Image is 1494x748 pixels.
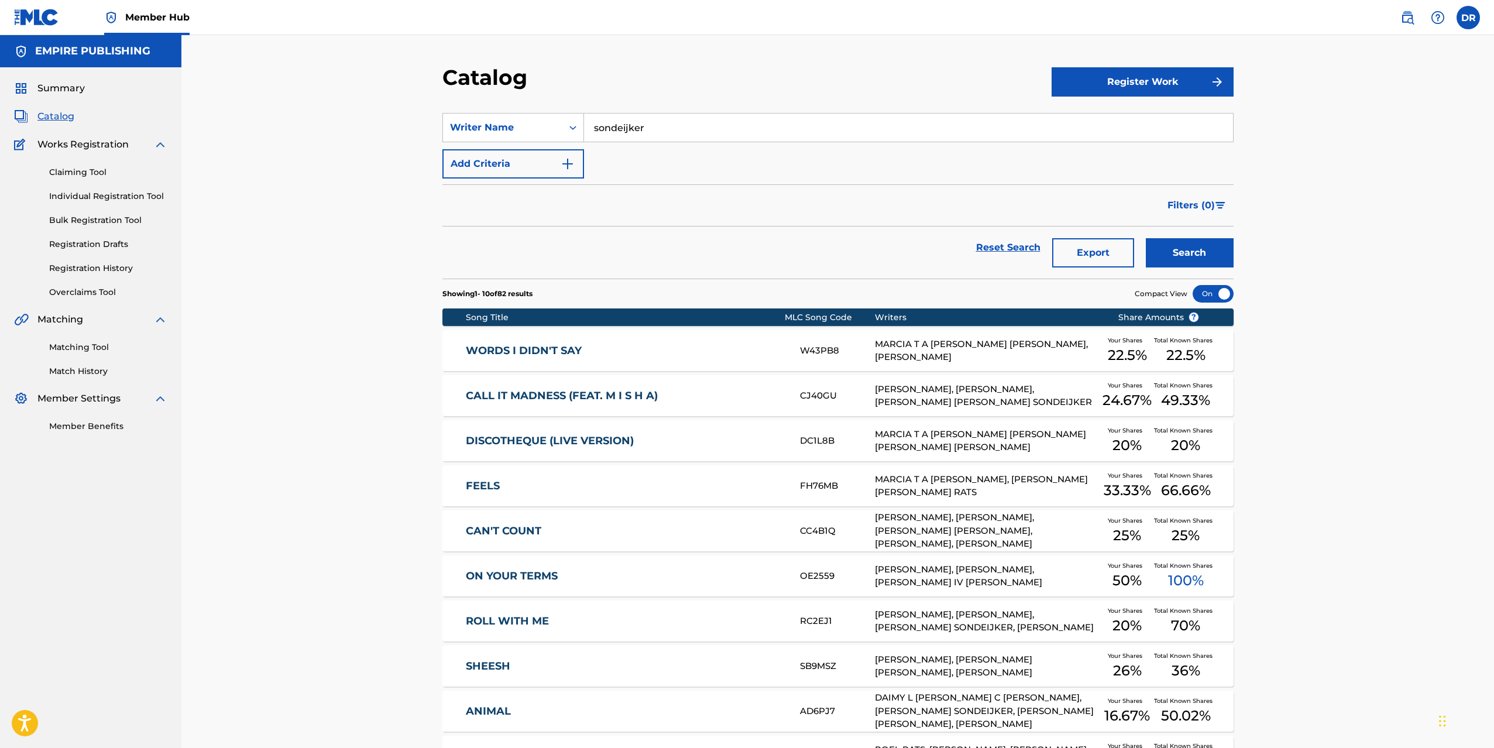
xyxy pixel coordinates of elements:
[800,705,875,718] div: AD6PJ7
[14,109,74,123] a: CatalogCatalog
[1108,651,1147,660] span: Your Shares
[14,44,28,59] img: Accounts
[1108,471,1147,480] span: Your Shares
[800,569,875,583] div: OE2559
[49,190,167,203] a: Individual Registration Tool
[1104,480,1151,501] span: 33.33 %
[1154,336,1217,345] span: Total Known Shares
[1189,313,1198,322] span: ?
[1112,435,1142,456] span: 20 %
[875,653,1100,680] div: [PERSON_NAME], [PERSON_NAME] [PERSON_NAME], [PERSON_NAME]
[1167,198,1215,212] span: Filters ( 0 )
[800,615,875,628] div: RC2EJ1
[153,313,167,327] img: expand
[37,392,121,406] span: Member Settings
[49,262,167,275] a: Registration History
[37,81,85,95] span: Summary
[875,311,1100,324] div: Writers
[1154,516,1217,525] span: Total Known Shares
[1113,660,1142,681] span: 26 %
[1161,480,1211,501] span: 66.66 %
[1104,705,1150,726] span: 16.67 %
[37,313,83,327] span: Matching
[1171,435,1200,456] span: 20 %
[153,392,167,406] img: expand
[1108,606,1147,615] span: Your Shares
[14,9,59,26] img: MLC Logo
[1154,381,1217,390] span: Total Known Shares
[970,235,1046,260] a: Reset Search
[1426,6,1450,29] div: Help
[1118,311,1199,324] span: Share Amounts
[1112,570,1142,591] span: 50 %
[1108,381,1147,390] span: Your Shares
[49,420,167,433] a: Member Benefits
[125,11,190,24] span: Member Hub
[1457,6,1480,29] div: User Menu
[561,157,575,171] img: 9d2ae6d4665cec9f34b9.svg
[785,311,875,324] div: MLC Song Code
[1172,660,1200,681] span: 36 %
[800,660,875,673] div: SB9MSZ
[49,341,167,354] a: Matching Tool
[14,138,29,152] img: Works Registration
[875,608,1100,634] div: [PERSON_NAME], [PERSON_NAME], [PERSON_NAME] SONDEIJKER, [PERSON_NAME]
[466,660,784,673] a: SHEESH
[1161,390,1210,411] span: 49.33 %
[1108,696,1147,705] span: Your Shares
[14,313,29,327] img: Matching
[1166,345,1205,366] span: 22.5 %
[1171,615,1200,636] span: 70 %
[1154,561,1217,570] span: Total Known Shares
[14,81,28,95] img: Summary
[1161,705,1211,726] span: 50.02 %
[35,44,150,58] h5: EMPIRE PUBLISHING
[49,238,167,251] a: Registration Drafts
[1135,289,1187,299] span: Compact View
[466,434,784,448] a: DISCOTHEQUE (LIVE VERSION)
[37,138,129,152] span: Works Registration
[1210,75,1224,89] img: f7272a7cc735f4ea7f67.svg
[49,286,167,298] a: Overclaims Tool
[14,392,28,406] img: Member Settings
[1112,615,1142,636] span: 20 %
[49,365,167,378] a: Match History
[1154,606,1217,615] span: Total Known Shares
[1146,238,1234,267] button: Search
[37,109,74,123] span: Catalog
[1108,516,1147,525] span: Your Shares
[466,344,784,358] a: WORDS I DIDN'T SAY
[466,705,784,718] a: ANIMAL
[875,511,1100,551] div: [PERSON_NAME], [PERSON_NAME], [PERSON_NAME] [PERSON_NAME], [PERSON_NAME], [PERSON_NAME]
[1154,426,1217,435] span: Total Known Shares
[1396,6,1419,29] a: Public Search
[1439,704,1446,739] div: Drag
[442,149,584,179] button: Add Criteria
[1108,561,1147,570] span: Your Shares
[1052,67,1234,97] button: Register Work
[466,311,785,324] div: Song Title
[1154,696,1217,705] span: Total Known Shares
[1168,570,1204,591] span: 100 %
[442,289,533,299] p: Showing 1 - 10 of 82 results
[1052,238,1134,267] button: Export
[800,479,875,493] div: FH76MB
[1431,11,1445,25] img: help
[49,166,167,179] a: Claiming Tool
[1435,692,1494,748] div: Chat Widget
[875,563,1100,589] div: [PERSON_NAME], [PERSON_NAME], [PERSON_NAME] IV [PERSON_NAME]
[442,113,1234,279] form: Search Form
[1108,336,1147,345] span: Your Shares
[875,691,1100,731] div: DAIMY L [PERSON_NAME] C [PERSON_NAME], [PERSON_NAME] SONDEIJKER, [PERSON_NAME] [PERSON_NAME], [PE...
[1103,390,1152,411] span: 24.67 %
[1400,11,1414,25] img: search
[466,389,784,403] a: CALL IT MADNESS (FEAT. M I S H A)
[49,214,167,227] a: Bulk Registration Tool
[800,434,875,448] div: DC1L8B
[466,615,784,628] a: ROLL WITH ME
[466,479,784,493] a: FEELS
[875,428,1100,454] div: MARCIA T A [PERSON_NAME] [PERSON_NAME] [PERSON_NAME] [PERSON_NAME]
[442,64,533,91] h2: Catalog
[466,524,784,538] a: CAN'T COUNT
[466,569,784,583] a: ON YOUR TERMS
